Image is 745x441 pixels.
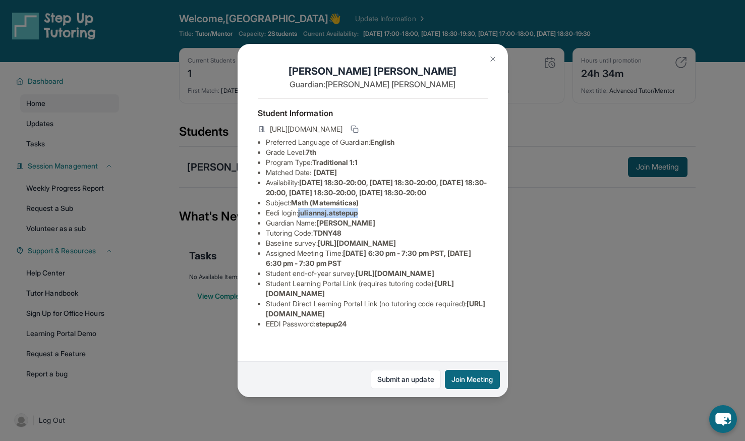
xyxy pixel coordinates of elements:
span: [URL][DOMAIN_NAME] [270,124,342,134]
a: Submit an update [371,370,441,389]
li: Student end-of-year survey : [266,268,488,279]
li: Availability: [266,178,488,198]
li: Student Direct Learning Portal Link (no tutoring code required) : [266,299,488,319]
span: 7th [306,148,316,156]
li: EEDI Password : [266,319,488,329]
span: juliannaj.atstepup [298,208,358,217]
span: [URL][DOMAIN_NAME] [356,269,434,278]
li: Assigned Meeting Time : [266,248,488,268]
span: stepup24 [316,319,347,328]
span: Math (Matemáticas) [291,198,359,207]
li: Program Type: [266,157,488,168]
h4: Student Information [258,107,488,119]
li: Grade Level: [266,147,488,157]
button: Copy link [349,123,361,135]
span: [PERSON_NAME] [317,218,376,227]
li: Guardian Name : [266,218,488,228]
li: Student Learning Portal Link (requires tutoring code) : [266,279,488,299]
span: English [370,138,395,146]
li: Matched Date: [266,168,488,178]
li: Baseline survey : [266,238,488,248]
span: Traditional 1:1 [312,158,358,167]
span: TDNY48 [313,229,341,237]
p: Guardian: [PERSON_NAME] [PERSON_NAME] [258,78,488,90]
span: [DATE] 6:30 pm - 7:30 pm PST, [DATE] 6:30 pm - 7:30 pm PST [266,249,471,267]
span: [URL][DOMAIN_NAME] [318,239,396,247]
span: [DATE] 18:30-20:00, [DATE] 18:30-20:00, [DATE] 18:30-20:00, [DATE] 18:30-20:00, [DATE] 18:30-20:00 [266,178,487,197]
li: Preferred Language of Guardian: [266,137,488,147]
img: Close Icon [489,55,497,63]
h1: [PERSON_NAME] [PERSON_NAME] [258,64,488,78]
button: chat-button [709,405,737,433]
span: [DATE] [314,168,337,177]
li: Eedi login : [266,208,488,218]
li: Subject : [266,198,488,208]
li: Tutoring Code : [266,228,488,238]
button: Join Meeting [445,370,500,389]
